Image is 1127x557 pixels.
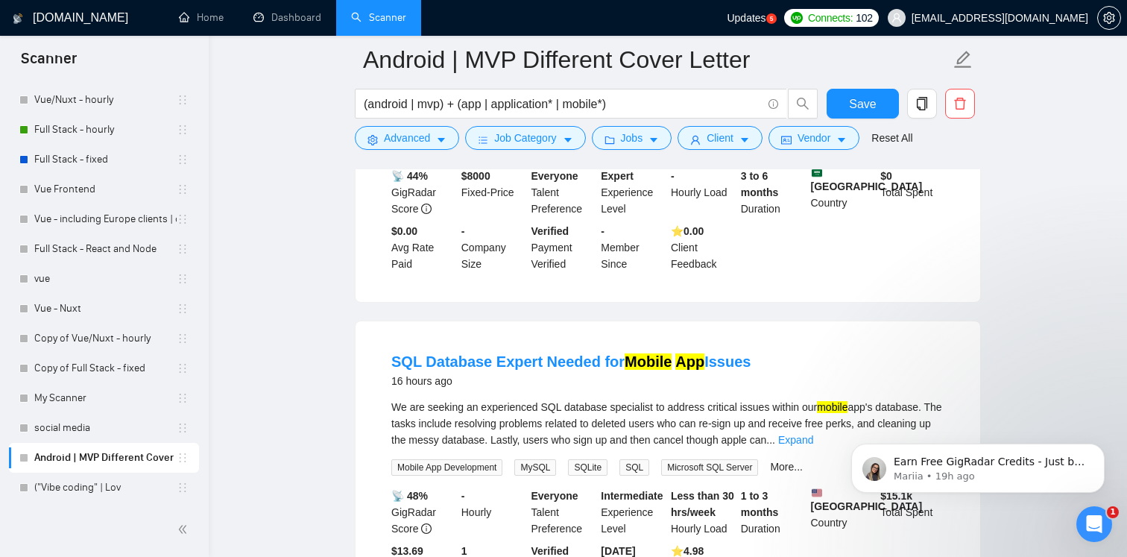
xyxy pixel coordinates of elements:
[671,225,704,237] b: ⭐️ 0.00
[9,294,199,324] li: Vue - Nuxt
[461,545,467,557] b: 1
[601,225,604,237] b: -
[478,134,488,145] span: bars
[1076,506,1112,542] iframe: Intercom live chat
[177,303,189,315] span: holder
[179,11,224,24] a: homeHome
[675,353,704,370] mark: App
[177,333,189,344] span: holder
[829,412,1127,517] iframe: Intercom notifications message
[619,459,649,476] span: SQL
[808,488,878,537] div: Country
[671,490,734,518] b: Less than 30 hrs/week
[177,213,189,225] span: holder
[388,488,458,537] div: GigRadar Score
[648,134,659,145] span: caret-down
[778,434,813,446] a: Expand
[871,130,912,146] a: Reset All
[34,443,177,473] a: Android | MVP Different Cover Letter
[668,488,738,537] div: Hourly Load
[671,170,675,182] b: -
[812,488,822,498] img: 🇺🇸
[384,130,430,146] span: Advanced
[514,459,556,476] span: MySQL
[531,545,569,557] b: Verified
[9,443,199,473] li: Android | MVP Different Cover Letter
[528,488,599,537] div: Talent Preference
[621,130,643,146] span: Jobs
[668,168,738,217] div: Hourly Load
[811,168,923,192] b: [GEOGRAPHIC_DATA]
[598,168,668,217] div: Experience Level
[9,115,199,145] li: Full Stack - hourly
[461,490,465,502] b: -
[781,134,792,145] span: idcard
[528,168,599,217] div: Talent Preference
[391,225,417,237] b: $0.00
[880,170,892,182] b: $ 0
[741,170,779,198] b: 3 to 6 months
[34,115,177,145] a: Full Stack - hourly
[177,422,189,434] span: holder
[177,452,189,464] span: holder
[1097,12,1121,24] a: setting
[9,413,199,443] li: social media
[9,234,199,264] li: Full Stack - React and Node
[789,97,817,110] span: search
[388,168,458,217] div: GigRadar Score
[531,225,569,237] b: Verified
[13,7,23,31] img: logo
[351,11,406,24] a: searchScanner
[461,170,490,182] b: $ 8000
[563,134,573,145] span: caret-down
[946,97,974,110] span: delete
[177,522,192,537] span: double-left
[671,545,704,557] b: ⭐️ 4.98
[953,50,973,69] span: edit
[34,324,177,353] a: Copy of Vue/Nuxt - hourly
[34,145,177,174] a: Full Stack - fixed
[907,89,937,119] button: copy
[391,399,944,448] div: We are seeking an experienced SQL database specialist to address critical issues within our app's...
[1097,6,1121,30] button: setting
[391,170,428,182] b: 📡 44%
[391,490,428,502] b: 📡 48%
[34,204,177,234] a: Vue - including Europe clients | only search title
[601,170,634,182] b: Expert
[421,204,432,214] span: info-circle
[531,170,578,182] b: Everyone
[945,89,975,119] button: delete
[877,168,947,217] div: Total Spent
[817,401,847,413] mark: mobile
[531,490,578,502] b: Everyone
[9,48,89,79] span: Scanner
[494,130,556,146] span: Job Category
[253,11,321,24] a: dashboardDashboard
[811,488,923,512] b: [GEOGRAPHIC_DATA]
[739,134,750,145] span: caret-down
[766,434,775,446] span: ...
[9,174,199,204] li: Vue Frontend
[598,223,668,272] div: Member Since
[34,174,177,204] a: Vue Frontend
[9,383,199,413] li: My Scanner
[601,545,635,557] b: [DATE]
[465,126,585,150] button: barsJob Categorycaret-down
[34,473,177,503] a: ("Vibe coding" | Lov
[34,413,177,443] a: social media
[798,130,830,146] span: Vendor
[177,124,189,136] span: holder
[391,545,423,557] b: $13.69
[458,488,528,537] div: Hourly
[592,126,672,150] button: folderJobscaret-down
[598,488,668,537] div: Experience Level
[177,243,189,255] span: holder
[391,353,751,370] a: SQL Database Expert Needed forMobile AppIssues
[364,95,762,113] input: Search Freelance Jobs...
[9,85,199,115] li: Vue/Nuxt - hourly
[738,168,808,217] div: Duration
